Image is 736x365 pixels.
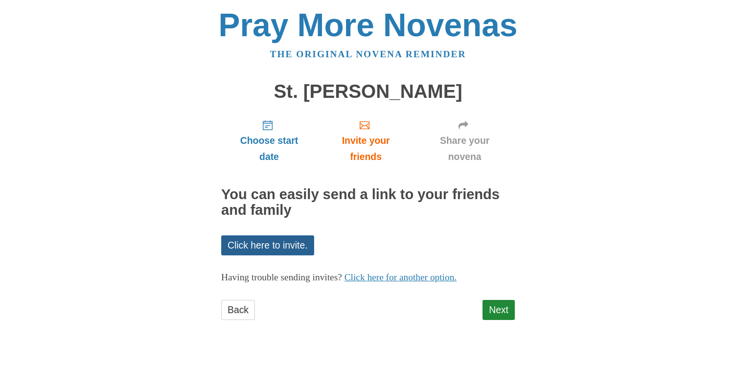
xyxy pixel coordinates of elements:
span: Choose start date [231,133,307,165]
span: Having trouble sending invites? [221,272,342,282]
a: Share your novena [414,112,515,170]
h2: You can easily send a link to your friends and family [221,187,515,218]
a: Next [483,300,515,320]
a: Pray More Novenas [219,7,518,43]
span: Invite your friends [327,133,405,165]
a: Click here for another option. [345,272,457,282]
a: Back [221,300,255,320]
a: Invite your friends [317,112,414,170]
a: The original novena reminder [270,49,466,59]
h1: St. [PERSON_NAME] [221,81,515,102]
a: Choose start date [221,112,317,170]
a: Click here to invite. [221,235,314,255]
span: Share your novena [424,133,505,165]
